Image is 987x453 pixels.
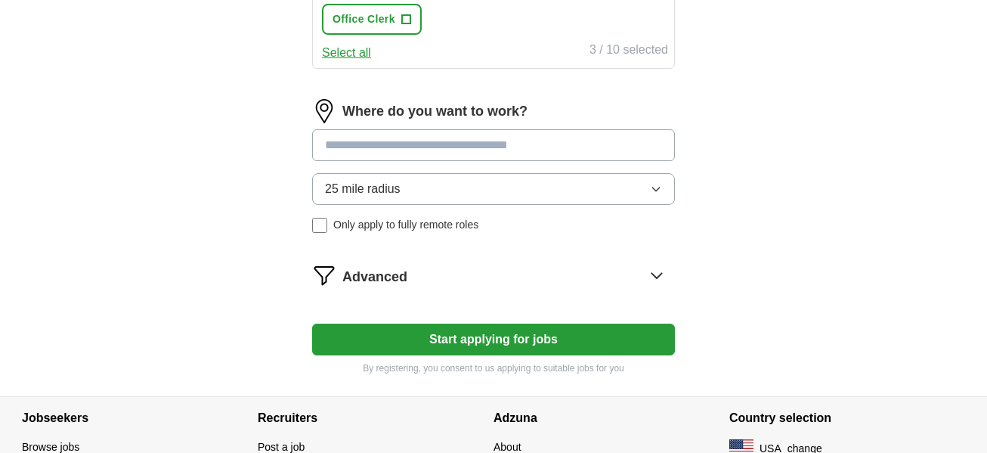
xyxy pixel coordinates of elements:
div: 3 / 10 selected [589,41,668,62]
span: Advanced [342,267,407,287]
span: Only apply to fully remote roles [333,217,478,233]
h4: Country selection [729,397,965,439]
button: Office Clerk [322,4,422,35]
span: 25 mile radius [325,180,401,198]
img: location.png [312,99,336,123]
input: Only apply to fully remote roles [312,218,327,233]
label: Where do you want to work? [342,101,528,122]
img: filter [312,263,336,287]
p: By registering, you consent to us applying to suitable jobs for you [312,361,675,375]
button: 25 mile radius [312,173,675,205]
button: Select all [322,44,371,62]
button: Start applying for jobs [312,324,675,355]
a: Browse jobs [22,441,79,453]
span: Office Clerk [333,11,395,27]
a: About [493,441,521,453]
a: Post a job [258,441,305,453]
